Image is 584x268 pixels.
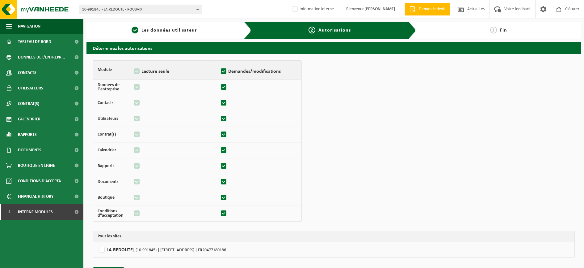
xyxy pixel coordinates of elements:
button: 10-991845 - LA REDOUTE - ROUBAIX [79,5,202,14]
span: Utilisateurs [18,80,43,96]
span: 1 [132,27,138,33]
span: 3 [490,27,497,33]
span: 10-991845 - LA REDOUTE - ROUBAIX [82,5,194,14]
span: Navigation [18,19,40,34]
strong: Boutique [98,195,115,200]
strong: Conditions d"acceptation [98,209,124,218]
label: Lecture seule [133,67,210,76]
span: Fin [500,28,507,33]
span: Autorisations [318,28,351,33]
strong: [PERSON_NAME] [364,7,395,11]
strong: Rapports [98,164,115,168]
span: Financial History [18,189,53,204]
span: I [6,204,12,220]
strong: Données de l"entreprise [98,83,120,92]
strong: Documents [98,179,119,184]
span: Contacts [18,65,36,80]
strong: Contacts [98,101,114,105]
span: Documents [18,142,41,158]
label: LA REDOUTE [98,245,570,254]
span: Demande devis [417,6,447,12]
span: Conditions d'accepta... [18,173,65,189]
a: Demande devis [405,3,450,15]
span: Données de l'entrepr... [18,50,65,65]
label: Demandes/modifications [220,67,297,76]
th: Module [93,61,128,80]
span: Tableau de bord [18,34,51,50]
h2: Déterminez les autorisations [86,42,581,54]
strong: Calendrier [98,148,116,153]
span: Les données utilisateur [141,28,197,33]
span: Boutique en ligne [18,158,55,173]
label: Information interne [291,5,334,14]
a: 1Les données utilisateur [90,27,239,34]
span: Rapports [18,127,37,142]
strong: Contrat(s) [98,132,116,137]
th: Pour les sites. [93,231,574,242]
span: Interne modules [18,204,53,220]
span: 2 [309,27,315,33]
span: | (10-991845) | [STREET_ADDRESS] | FR20477180186 [133,248,226,253]
strong: Utilisateurs [98,116,118,121]
span: Calendrier [18,111,40,127]
span: Contrat(s) [18,96,39,111]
